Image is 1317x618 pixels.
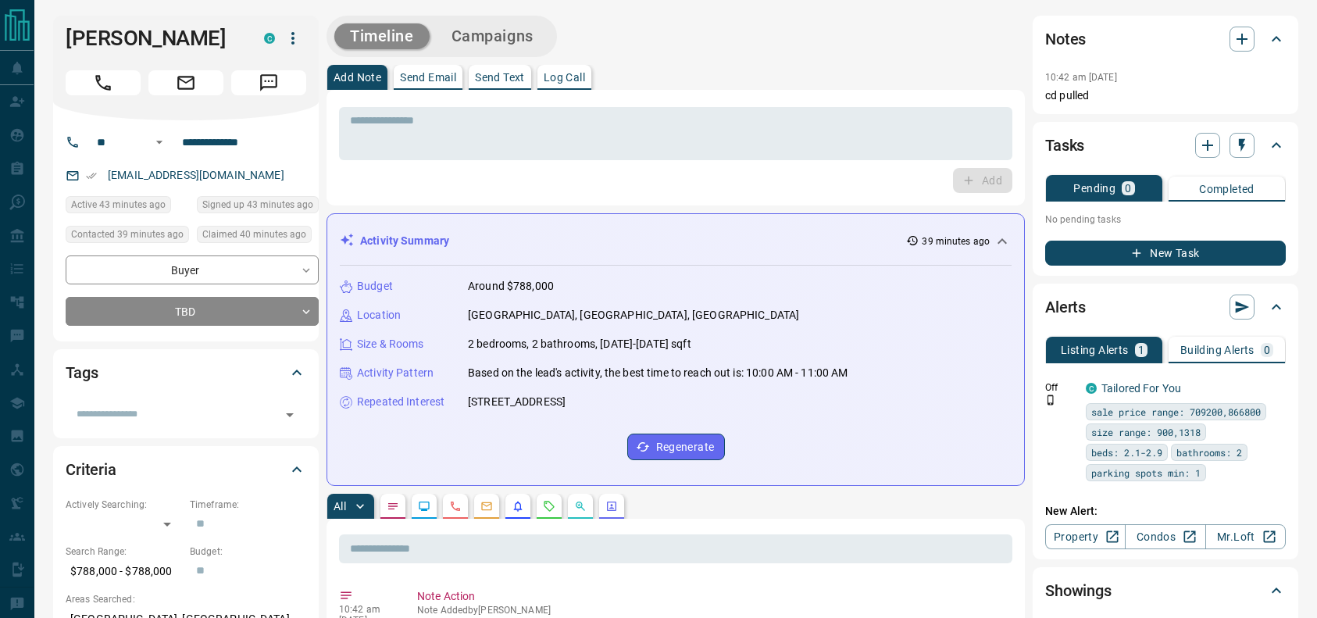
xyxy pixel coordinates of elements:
h1: [PERSON_NAME] [66,26,241,51]
p: Building Alerts [1180,345,1255,355]
p: Listing Alerts [1061,345,1129,355]
button: Timeline [334,23,430,49]
button: Campaigns [436,23,549,49]
span: Call [66,70,141,95]
p: Areas Searched: [66,592,306,606]
div: Tasks [1045,127,1286,164]
div: TBD [66,297,319,326]
p: Log Call [544,72,585,83]
svg: Emails [480,500,493,513]
span: Message [231,70,306,95]
span: bathrooms: 2 [1176,445,1242,460]
a: [EMAIL_ADDRESS][DOMAIN_NAME] [108,169,284,181]
h2: Tags [66,360,98,385]
a: Tailored For You [1101,382,1181,395]
svg: Calls [449,500,462,513]
h2: Notes [1045,27,1086,52]
p: Actively Searching: [66,498,182,512]
p: Add Note [334,72,381,83]
div: Fri Aug 15 2025 [197,196,319,218]
p: Timeframe: [190,498,306,512]
p: 1 [1138,345,1144,355]
button: New Task [1045,241,1286,266]
span: Active 43 minutes ago [71,197,166,213]
p: [STREET_ADDRESS] [468,394,566,410]
span: size range: 900,1318 [1091,424,1201,440]
h2: Alerts [1045,295,1086,320]
a: Property [1045,524,1126,549]
p: Size & Rooms [357,336,424,352]
svg: Push Notification Only [1045,395,1056,405]
span: Contacted 39 minutes ago [71,227,184,242]
p: 0 [1264,345,1270,355]
p: Note Added by [PERSON_NAME] [417,605,1006,616]
div: condos.ca [1086,383,1097,394]
p: 10:42 am [339,604,394,615]
p: Note Action [417,588,1006,605]
p: 10:42 am [DATE] [1045,72,1117,83]
svg: Listing Alerts [512,500,524,513]
p: Off [1045,380,1076,395]
p: $788,000 - $788,000 [66,559,182,584]
p: Activity Pattern [357,365,434,381]
p: Activity Summary [360,233,449,249]
p: Budget [357,278,393,295]
div: Fri Aug 15 2025 [66,226,189,248]
p: Search Range: [66,545,182,559]
div: Tags [66,354,306,391]
svg: Requests [543,500,555,513]
p: 0 [1125,183,1131,194]
a: Mr.Loft [1205,524,1286,549]
span: Claimed 40 minutes ago [202,227,306,242]
span: Signed up 43 minutes ago [202,197,313,213]
span: Email [148,70,223,95]
div: Alerts [1045,288,1286,326]
p: New Alert: [1045,503,1286,520]
p: Based on the lead's activity, the best time to reach out is: 10:00 AM - 11:00 AM [468,365,848,381]
svg: Notes [387,500,399,513]
a: Condos [1125,524,1205,549]
p: No pending tasks [1045,208,1286,231]
div: Fri Aug 15 2025 [197,226,319,248]
div: condos.ca [264,33,275,44]
p: Pending [1073,183,1115,194]
svg: Agent Actions [605,500,618,513]
h2: Criteria [66,457,116,482]
p: Send Text [475,72,525,83]
span: sale price range: 709200,866800 [1091,404,1261,420]
svg: Email Verified [86,170,97,181]
button: Open [279,404,301,426]
div: Buyer [66,255,319,284]
h2: Tasks [1045,133,1084,158]
p: Budget: [190,545,306,559]
h2: Showings [1045,578,1112,603]
button: Regenerate [627,434,725,460]
div: Notes [1045,20,1286,58]
p: [GEOGRAPHIC_DATA], [GEOGRAPHIC_DATA], [GEOGRAPHIC_DATA] [468,307,799,323]
p: Around $788,000 [468,278,554,295]
span: parking spots min: 1 [1091,465,1201,480]
svg: Lead Browsing Activity [418,500,430,513]
p: Send Email [400,72,456,83]
svg: Opportunities [574,500,587,513]
div: Criteria [66,451,306,488]
p: All [334,501,346,512]
p: Location [357,307,401,323]
button: Open [150,133,169,152]
p: cd pulled [1045,88,1286,104]
p: Completed [1199,184,1255,195]
span: beds: 2.1-2.9 [1091,445,1162,460]
p: 2 bedrooms, 2 bathrooms, [DATE]-[DATE] sqft [468,336,691,352]
p: 39 minutes ago [922,234,990,248]
p: Repeated Interest [357,394,444,410]
div: Fri Aug 15 2025 [66,196,189,218]
div: Showings [1045,572,1286,609]
div: Activity Summary39 minutes ago [340,227,1012,255]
